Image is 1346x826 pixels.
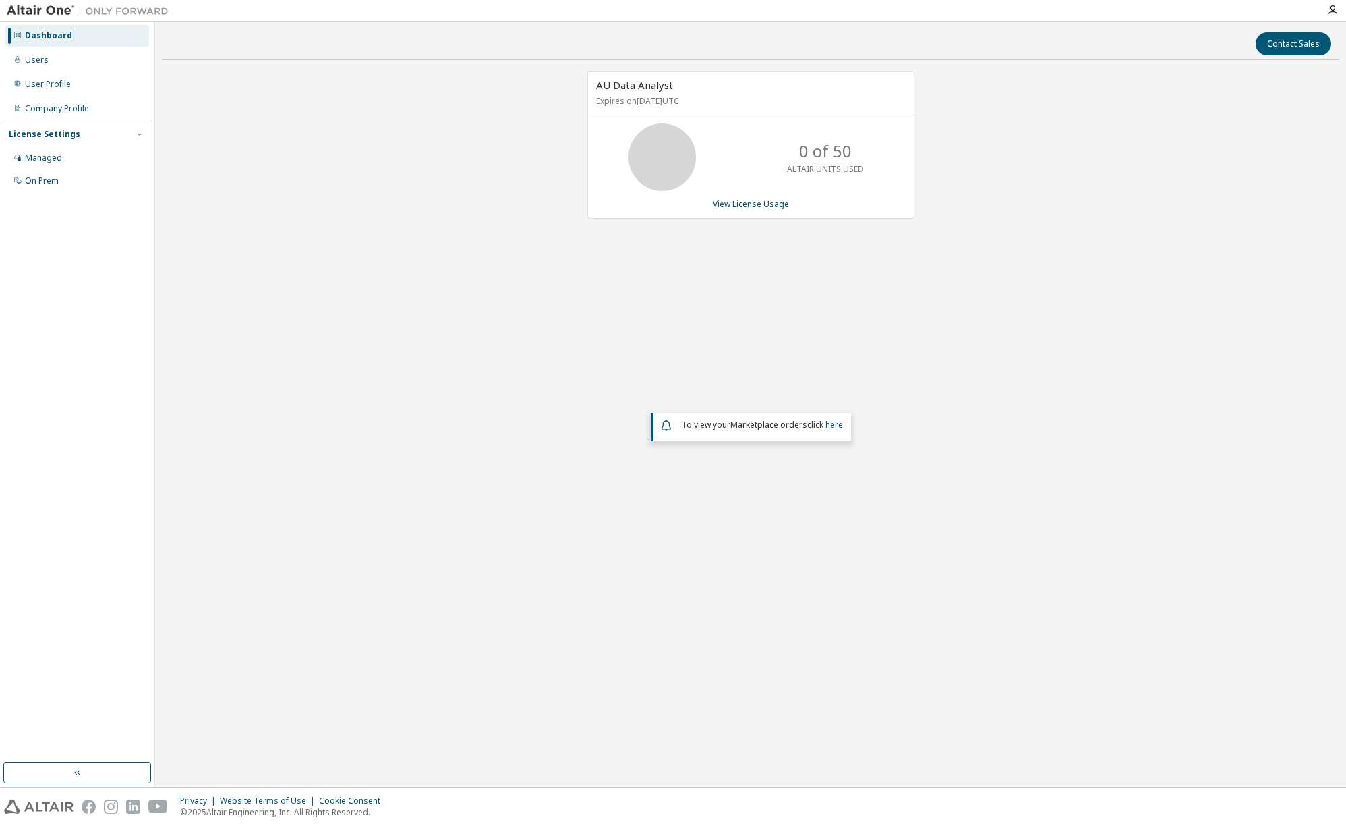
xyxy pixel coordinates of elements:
div: Company Profile [25,103,89,114]
div: Cookie Consent [319,796,388,806]
img: youtube.svg [148,800,168,814]
p: Expires on [DATE] UTC [596,95,902,107]
div: Users [25,55,49,65]
p: © 2025 Altair Engineering, Inc. All Rights Reserved. [180,806,388,818]
span: AU Data Analyst [596,78,673,92]
div: User Profile [25,79,71,90]
div: Dashboard [25,30,72,41]
div: Privacy [180,796,220,806]
div: On Prem [25,175,59,186]
em: Marketplace orders [730,419,807,431]
span: To view your click [682,419,843,431]
img: facebook.svg [82,800,96,814]
p: 0 of 50 [799,140,852,163]
img: Altair One [7,4,175,18]
img: instagram.svg [104,800,118,814]
img: altair_logo.svg [4,800,74,814]
a: View License Usage [713,198,789,210]
button: Contact Sales [1256,32,1331,55]
div: Managed [25,153,62,163]
img: linkedin.svg [126,800,140,814]
p: ALTAIR UNITS USED [787,163,864,175]
div: Website Terms of Use [220,796,319,806]
a: here [825,419,843,431]
div: License Settings [9,129,80,140]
